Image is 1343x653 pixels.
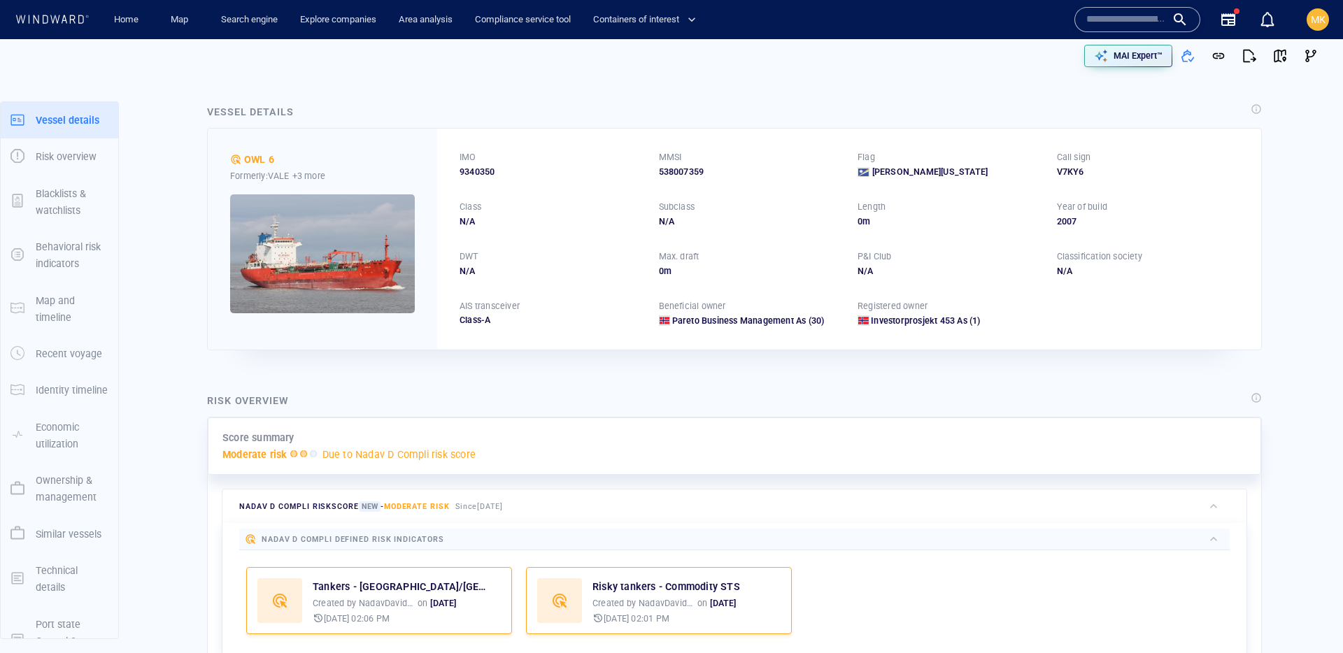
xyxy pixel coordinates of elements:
p: Length [858,201,886,213]
p: [DATE] 02:01 PM [604,612,669,625]
p: [DATE] 02:06 PM [324,612,390,625]
iframe: Chat [1284,590,1333,643]
p: NadavDavidson2 [639,597,695,610]
p: Created by on [592,597,737,610]
button: View on map [1265,41,1295,71]
p: Vessel details [36,112,99,129]
span: m [664,266,671,276]
button: Home [104,8,148,32]
button: Get link [1203,41,1234,71]
div: NadavDavidson2 [359,597,415,610]
button: Behavioral risk indicators [1,229,118,282]
a: Investorprosjekt 453 As (1) [871,315,980,327]
span: Investorprosjekt 453 As [871,315,967,326]
span: New [359,501,381,512]
p: Score summary [222,429,294,446]
div: N/A [1057,265,1239,278]
span: 9340350 [460,166,495,178]
button: Risk overview [1,138,118,175]
button: MK [1304,6,1332,34]
p: Registered owner [858,300,928,313]
div: Tankers - US/UK/IL Affiliated [313,578,488,595]
a: Search engine [215,8,283,32]
p: Flag [858,151,875,164]
p: Risky tankers - Commodity STS [592,578,740,595]
a: Port state Control & Casualties [1,633,118,647]
a: Recent voyage [1,347,118,360]
div: Nadav D Compli defined risk: moderate risk [230,154,241,165]
a: Vessel details [1,113,118,126]
p: [DATE] [710,597,736,610]
span: Nadav D Compli risk score - [239,501,450,512]
p: +3 more [292,168,325,183]
button: Identity timeline [1,372,118,408]
p: [DATE] [430,597,456,610]
button: Map and timeline [1,282,118,336]
button: Export report [1234,41,1265,71]
a: Similar vessels [1,526,118,540]
button: Similar vessels [1,516,118,552]
p: Subclass [659,201,695,213]
span: (1) [967,315,981,327]
span: 0 [659,266,664,276]
p: Classification society [1057,250,1142,263]
span: 0 [858,216,862,227]
span: m [862,216,870,227]
button: Add to vessel list [1172,41,1203,71]
div: Risk overview [207,392,289,409]
button: Blacklists & watchlists [1,175,118,229]
a: Explore companies [294,8,382,32]
a: Tankers - [GEOGRAPHIC_DATA]/[GEOGRAPHIC_DATA]/[GEOGRAPHIC_DATA] Affiliated [313,578,488,595]
img: 5905c34e1cd6144c68ab7ed9_0 [230,194,415,313]
p: Similar vessels [36,526,101,543]
p: Year of build [1057,201,1108,213]
button: Ownership & management [1,462,118,516]
div: 2007 [1057,215,1239,228]
span: Nadav D Compli defined risk indicators [262,535,444,544]
div: N/A [460,215,642,228]
p: Blacklists & watchlists [36,185,108,220]
p: Technical details [36,562,108,596]
button: Containers of interest [588,8,708,32]
a: Risk overview [1,150,118,163]
p: Class [460,201,481,213]
button: Economic utilization [1,409,118,463]
div: N/A [858,265,1040,278]
button: MAI Expert™ [1084,45,1172,67]
div: Vessel details [207,103,294,120]
button: Map [159,8,204,32]
div: V7KY6 [1057,166,1239,178]
p: Map and timeline [36,292,108,326]
p: Risk overview [36,148,97,165]
p: Created by on [313,597,457,610]
p: AIS transceiver [460,300,520,313]
a: Ownership & management [1,482,118,495]
a: Pareto Business Management As (30) [672,315,825,327]
a: Economic utilization [1,428,118,441]
a: Map [165,8,199,32]
p: Due to Nadav D Compli risk score [322,446,476,463]
span: OWL 6 [244,151,274,168]
p: Ownership & management [36,472,108,506]
p: MAI Expert™ [1114,50,1163,62]
p: IMO [460,151,476,164]
p: Beneficial owner [659,300,726,313]
a: Blacklists & watchlists [1,194,118,208]
span: Moderate risk [384,502,450,511]
a: Compliance service tool [469,8,576,32]
div: Formerly: VALE [230,168,415,183]
a: Area analysis [393,8,458,32]
p: Economic utilization [36,419,108,453]
p: Identity timeline [36,382,108,399]
span: MK [1311,14,1326,25]
div: 538007359 [659,166,841,178]
span: Since [DATE] [455,502,504,511]
a: Technical details [1,571,118,584]
div: Notification center [1259,11,1276,28]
